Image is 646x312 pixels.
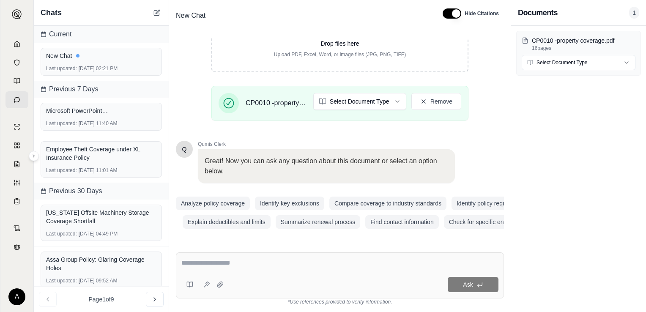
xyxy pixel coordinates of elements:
span: 1 [629,7,639,19]
p: Upload PDF, Excel, Word, or image files (JPG, PNG, TIFF) [226,51,454,58]
span: Qumis Clerk [198,141,455,148]
button: Identify policy requirements [452,197,534,210]
span: CP0010 -property coverage.pdf [246,98,307,108]
div: Assa Group Policy: Glaring Coverage Holes [46,255,156,272]
button: Identify key exclusions [255,197,324,210]
button: Remove [411,93,461,110]
div: Previous 30 Days [34,183,169,200]
p: Great! Now you can ask any question about this document or select an option below. [205,156,448,176]
button: Check for specific endorsements [444,215,540,229]
div: Previous 7 Days [34,81,169,98]
button: New Chat [152,8,162,18]
div: [DATE] 02:21 PM [46,65,156,72]
span: Last updated: [46,277,77,284]
button: CP0010 -property coverage.pdf16pages [522,36,635,52]
div: [DATE] 04:49 PM [46,230,156,237]
div: A [8,288,25,305]
a: Home [5,36,28,52]
button: Explain deductibles and limits [183,215,271,229]
span: Hide Citations [465,10,499,17]
div: Edit Title [172,9,432,22]
span: Last updated: [46,167,77,174]
button: Expand sidebar [8,6,25,23]
a: Custom Report [5,174,28,191]
span: New Chat [172,9,209,22]
div: [DATE] 11:40 AM [46,120,156,127]
a: Coverage Table [5,193,28,210]
span: Last updated: [46,120,77,127]
button: Compare coverage to industry standards [329,197,446,210]
button: Ask [448,277,498,292]
a: Contract Analysis [5,220,28,237]
button: Expand sidebar [29,151,39,161]
span: Hello [182,145,187,153]
p: CP0010 -property coverage.pdf [532,36,635,45]
div: *Use references provided to verify information. [176,298,504,305]
div: [DATE] 11:01 AM [46,167,156,174]
span: Last updated: [46,230,77,237]
a: Legal Search Engine [5,238,28,255]
span: Chats [41,7,62,19]
span: Page 1 of 9 [89,295,114,304]
div: [US_STATE] Offsite Machinery Storage Coverage Shortfall [46,208,156,225]
a: Policy Comparisons [5,137,28,154]
p: 16 pages [532,45,635,52]
p: Drop files here [226,39,454,48]
a: Prompt Library [5,73,28,90]
a: Claim Coverage [5,156,28,172]
h3: Documents [518,7,558,19]
span: Microsoft PowerPoint - Revere Plastics RFP - [DATE]_updated (002) - Read-Only.pdf [46,107,109,115]
img: Expand sidebar [12,9,22,19]
div: Current [34,26,169,43]
a: Chat [5,91,28,108]
button: Find contact information [365,215,438,229]
div: New Chat [46,52,156,60]
button: Summarize renewal process [276,215,361,229]
button: Analyze policy coverage [176,197,250,210]
a: Single Policy [5,118,28,135]
span: Ask [463,281,473,288]
div: [DATE] 09:52 AM [46,277,156,284]
span: Last updated: [46,65,77,72]
a: Documents Vault [5,54,28,71]
div: Employee Theft Coverage under XL Insurance Policy [46,145,156,162]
